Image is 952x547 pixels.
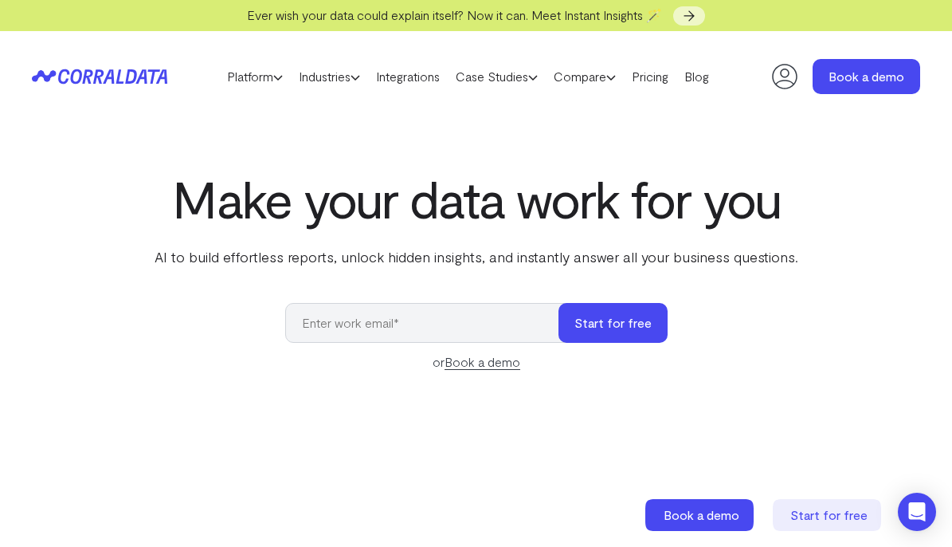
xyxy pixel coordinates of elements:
p: AI to build effortless reports, unlock hidden insights, and instantly answer all your business qu... [151,246,801,267]
a: Platform [219,65,291,89]
a: Start for free [773,499,884,531]
div: or [285,352,668,372]
span: Ever wish your data could explain itself? Now it can. Meet Instant Insights 🪄 [247,7,662,22]
a: Book a demo [645,499,757,531]
a: Blog [676,65,717,89]
div: Open Intercom Messenger [898,493,936,531]
a: Integrations [368,65,448,89]
button: Start for free [558,303,668,343]
a: Pricing [624,65,676,89]
a: Case Studies [448,65,546,89]
span: Book a demo [664,507,739,522]
a: Book a demo [445,354,520,370]
h1: Make your data work for you [151,170,801,227]
a: Compare [546,65,624,89]
input: Enter work email* [285,303,574,343]
a: Industries [291,65,368,89]
span: Start for free [790,507,868,522]
a: Book a demo [813,59,920,94]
